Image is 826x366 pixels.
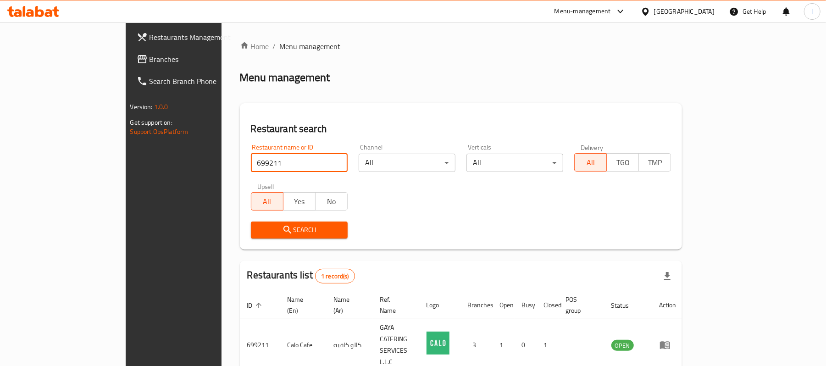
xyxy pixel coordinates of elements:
[251,192,283,211] button: All
[255,195,280,208] span: All
[154,101,168,113] span: 1.0.0
[288,294,316,316] span: Name (En)
[578,156,603,169] span: All
[315,269,355,283] div: Total records count
[316,272,355,281] span: 1 record(s)
[130,116,172,128] span: Get support on:
[419,291,460,319] th: Logo
[811,6,813,17] span: l
[515,291,537,319] th: Busy
[240,70,330,85] h2: Menu management
[660,339,676,350] div: Menu
[130,126,188,138] a: Support.OpsPlatform
[129,48,264,70] a: Branches
[130,101,153,113] span: Version:
[460,291,493,319] th: Branches
[359,154,455,172] div: All
[610,156,635,169] span: TGO
[652,291,684,319] th: Action
[566,294,593,316] span: POS group
[287,195,312,208] span: Yes
[537,291,559,319] th: Closed
[129,26,264,48] a: Restaurants Management
[554,6,611,17] div: Menu-management
[334,294,362,316] span: Name (Ar)
[611,340,634,351] span: OPEN
[251,154,348,172] input: Search for restaurant name or ID..
[257,183,274,189] label: Upsell
[581,144,604,150] label: Delivery
[129,70,264,92] a: Search Branch Phone
[251,122,671,136] h2: Restaurant search
[654,6,715,17] div: [GEOGRAPHIC_DATA]
[611,300,641,311] span: Status
[273,41,276,52] li: /
[150,76,256,87] span: Search Branch Phone
[427,332,449,355] img: Calo Cafe
[315,192,348,211] button: No
[150,32,256,43] span: Restaurants Management
[606,153,639,172] button: TGO
[150,54,256,65] span: Branches
[380,294,408,316] span: Ref. Name
[280,41,341,52] span: Menu management
[574,153,607,172] button: All
[258,224,340,236] span: Search
[643,156,667,169] span: TMP
[283,192,316,211] button: Yes
[656,265,678,287] div: Export file
[319,195,344,208] span: No
[493,291,515,319] th: Open
[638,153,671,172] button: TMP
[466,154,563,172] div: All
[247,300,265,311] span: ID
[251,222,348,238] button: Search
[247,268,355,283] h2: Restaurants list
[240,41,682,52] nav: breadcrumb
